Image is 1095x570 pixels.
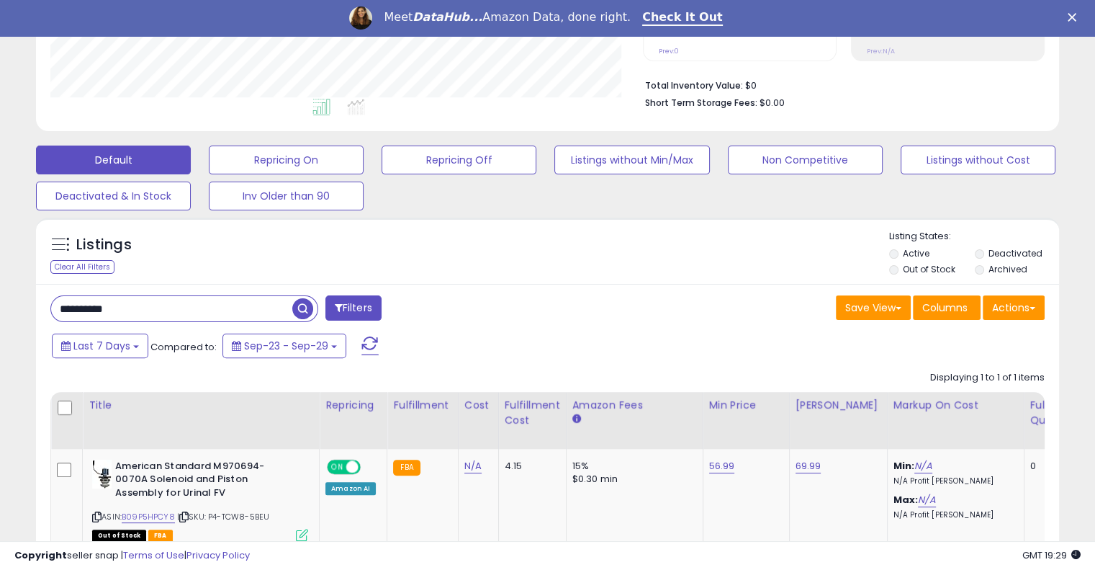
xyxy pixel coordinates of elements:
label: Out of Stock [903,263,955,275]
a: Check It Out [642,10,723,26]
b: Short Term Storage Fees: [645,97,757,109]
button: Filters [325,295,382,321]
button: Listings without Cost [901,146,1055,174]
label: Active [903,247,929,259]
div: Displaying 1 to 1 of 1 items [930,371,1045,385]
button: Non Competitive [728,146,883,174]
span: 2025-10-7 19:29 GMT [1022,548,1081,562]
button: Sep-23 - Sep-29 [222,334,346,358]
div: Close [1068,13,1082,22]
span: OFF [359,460,382,473]
b: American Standard M970694-0070A Solenoid and Piston Assembly for Urinal FV [115,460,290,504]
span: Compared to: [150,340,217,354]
div: 0 [1030,460,1075,473]
div: Min Price [709,398,783,413]
p: Listing States: [889,230,1059,244]
div: Amazon Fees [572,398,697,413]
button: Deactivated & In Stock [36,182,191,210]
div: 4.15 [505,460,555,473]
span: | SKU: P4-TCW8-5BEU [177,511,269,522]
div: ASIN: [92,460,308,540]
button: Save View [836,295,911,320]
button: Last 7 Days [52,334,148,358]
div: Amazon AI [325,482,376,495]
img: 3139UqHozyL._SL40_.jpg [92,460,112,489]
a: N/A [464,459,482,473]
a: N/A [914,459,932,473]
label: Deactivated [988,247,1042,259]
div: Markup on Cost [893,398,1018,413]
p: N/A Profit [PERSON_NAME] [893,510,1013,520]
a: B09P5HPCY8 [122,511,175,523]
a: 69.99 [796,459,821,473]
img: Profile image for Georgie [349,6,372,30]
div: Cost [464,398,492,413]
strong: Copyright [14,548,67,562]
b: Min: [893,459,915,473]
span: All listings that are currently out of stock and unavailable for purchase on Amazon [92,530,146,542]
i: DataHub... [413,10,482,24]
span: FBA [148,530,173,542]
p: N/A Profit [PERSON_NAME] [893,476,1013,486]
div: 15% [572,460,692,473]
button: Inv Older than 90 [209,182,364,210]
small: Amazon Fees. [572,413,581,426]
div: Title [89,398,313,413]
div: Meet Amazon Data, done right. [384,10,631,25]
span: Last 7 Days [73,339,130,353]
label: Archived [988,263,1027,275]
button: Actions [983,295,1045,320]
div: seller snap | | [14,549,250,563]
button: Columns [913,295,981,320]
div: Repricing [325,398,381,413]
small: FBA [393,460,420,476]
h5: Listings [76,235,132,255]
a: N/A [918,493,935,507]
button: Default [36,146,191,174]
span: Sep-23 - Sep-29 [244,339,328,353]
div: Fulfillable Quantity [1030,398,1080,428]
a: Privacy Policy [186,548,250,562]
li: $0 [645,76,1034,93]
button: Repricing On [209,146,364,174]
button: Repricing Off [382,146,536,174]
b: Total Inventory Value: [645,79,743,92]
b: Max: [893,493,919,507]
span: Columns [922,300,968,315]
div: $0.30 min [572,473,692,486]
div: Clear All Filters [50,260,114,274]
a: Terms of Use [123,548,184,562]
div: Fulfillment Cost [505,398,560,428]
small: Prev: 0 [659,47,679,55]
th: The percentage added to the cost of goods (COGS) that forms the calculator for Min & Max prices. [887,392,1024,449]
div: [PERSON_NAME] [796,398,881,413]
span: ON [328,460,346,473]
a: 56.99 [709,459,735,473]
span: $0.00 [760,96,785,110]
button: Listings without Min/Max [554,146,709,174]
div: Fulfillment [393,398,451,413]
small: Prev: N/A [867,47,895,55]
